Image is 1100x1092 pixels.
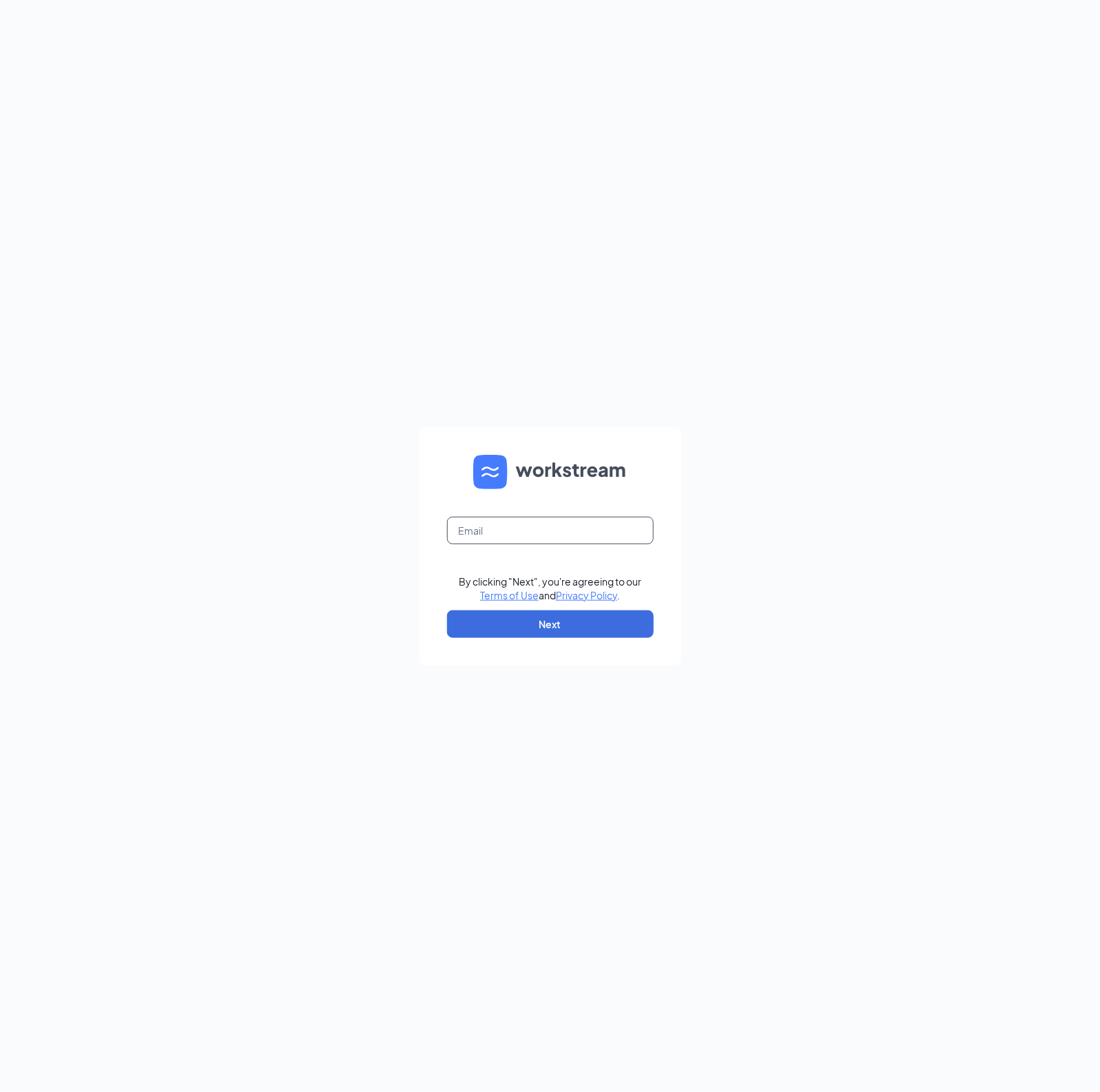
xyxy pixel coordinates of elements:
[447,517,654,544] input: Email
[447,610,654,638] button: Next
[556,589,617,601] a: Privacy Policy
[480,589,539,601] a: Terms of Use
[459,575,641,602] div: By clicking "Next", you're agreeing to our and .
[473,455,627,489] img: WS logo and Workstream text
